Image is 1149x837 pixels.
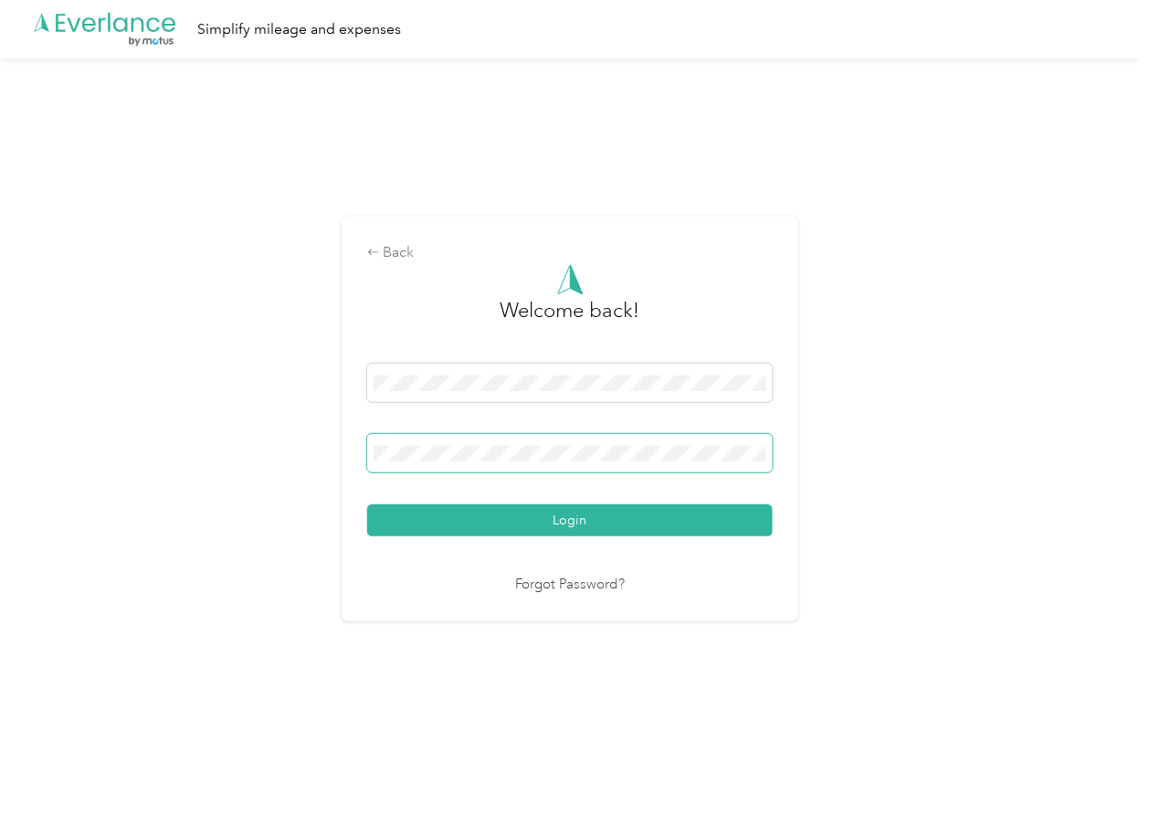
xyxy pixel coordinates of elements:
[1047,735,1149,837] iframe: Everlance-gr Chat Button Frame
[501,295,640,344] h3: greeting
[367,242,773,264] div: Back
[515,575,625,596] a: Forgot Password?
[367,504,773,536] button: Login
[197,18,401,41] div: Simplify mileage and expenses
